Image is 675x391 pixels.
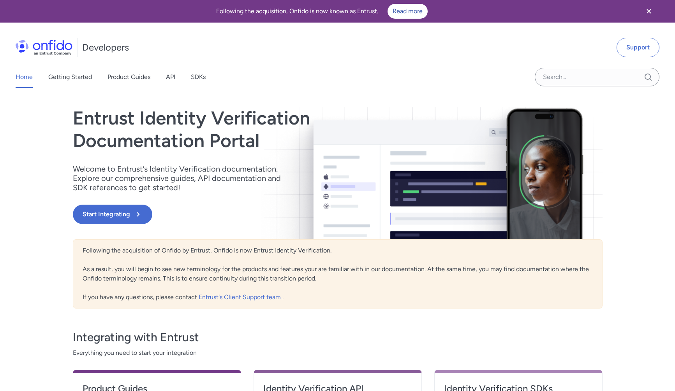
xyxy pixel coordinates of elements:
[16,66,33,88] a: Home
[388,4,428,19] a: Read more
[73,348,603,358] span: Everything you need to start your integration
[108,66,150,88] a: Product Guides
[82,41,129,54] h1: Developers
[16,40,72,55] img: Onfido Logo
[73,205,152,224] button: Start Integrating
[191,66,206,88] a: SDKs
[48,66,92,88] a: Getting Started
[73,205,444,224] a: Start Integrating
[73,239,603,309] div: Following the acquisition of Onfido by Entrust, Onfido is now Entrust Identity Verification. As a...
[199,293,282,301] a: Entrust's Client Support team
[73,330,603,345] h3: Integrating with Entrust
[73,164,291,192] p: Welcome to Entrust’s Identity Verification documentation. Explore our comprehensive guides, API d...
[634,2,663,21] button: Close banner
[644,7,654,16] svg: Close banner
[617,38,659,57] a: Support
[73,107,444,152] h1: Entrust Identity Verification Documentation Portal
[9,4,634,19] div: Following the acquisition, Onfido is now known as Entrust.
[535,68,659,86] input: Onfido search input field
[166,66,175,88] a: API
